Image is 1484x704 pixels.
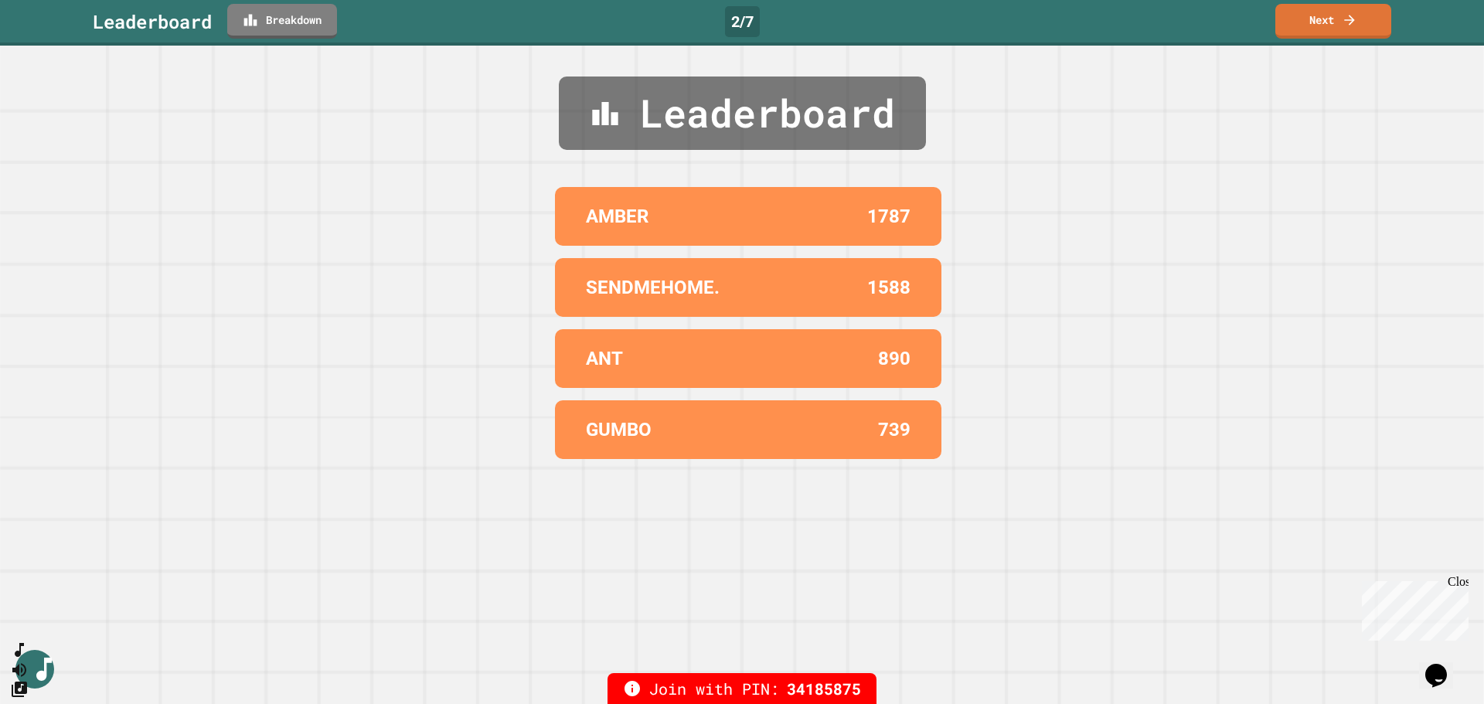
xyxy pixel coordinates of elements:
button: Change Music [10,679,29,699]
div: 2 / 7 [725,6,760,37]
p: GUMBO [586,416,652,444]
p: ANT [586,345,623,372]
iframe: chat widget [1419,642,1469,689]
span: 34185875 [787,677,861,700]
div: Join with PIN: [608,673,876,704]
button: SpeedDial basic example [10,641,29,660]
a: Breakdown [227,4,337,39]
div: Leaderboard [93,8,212,36]
p: SENDMEHOME. [586,274,720,301]
p: 739 [878,416,910,444]
p: AMBER [586,202,648,230]
div: Leaderboard [559,77,926,150]
p: 890 [878,345,910,372]
a: Next [1275,4,1391,39]
div: Chat with us now!Close [6,6,107,98]
button: Mute music [10,660,29,679]
p: 1588 [867,274,910,301]
iframe: chat widget [1356,575,1469,641]
p: 1787 [867,202,910,230]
